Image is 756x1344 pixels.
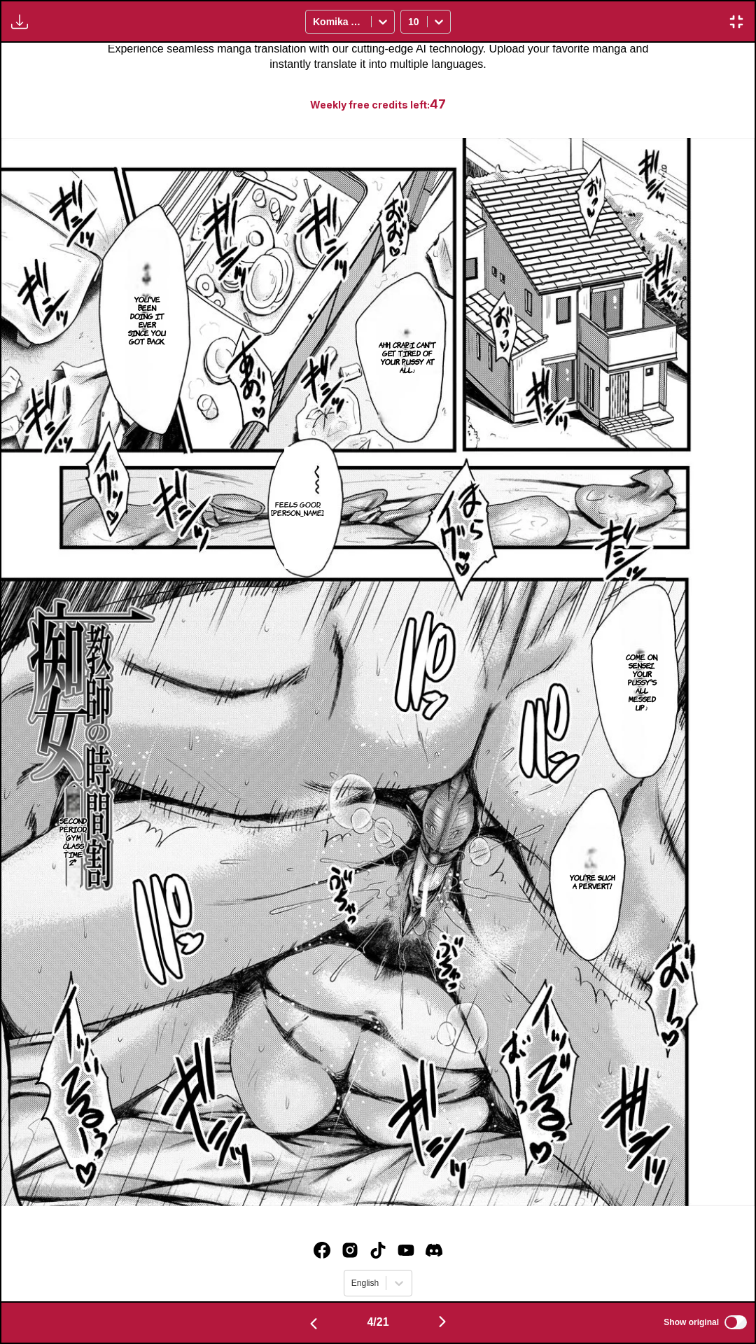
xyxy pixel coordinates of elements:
input: Show original [724,1315,747,1329]
img: Previous page [305,1315,322,1332]
p: Feels good, [PERSON_NAME]. [268,497,327,519]
img: Manga Panel [1,138,755,1207]
p: Come on, Sensei. Your pussy's all messed up♪ [619,650,666,714]
img: Next page [434,1313,451,1330]
span: 4 / 21 [367,1316,388,1329]
p: You've been doing it ever since you got back. [125,292,169,348]
img: Download translated images [11,13,28,30]
p: Second period, gym class time 2* [57,813,90,869]
p: You're such a pervert! [566,870,617,892]
p: Ahh, crap. I can't get tired of your pussy at all♪ [370,337,444,377]
span: Show original [664,1317,719,1327]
